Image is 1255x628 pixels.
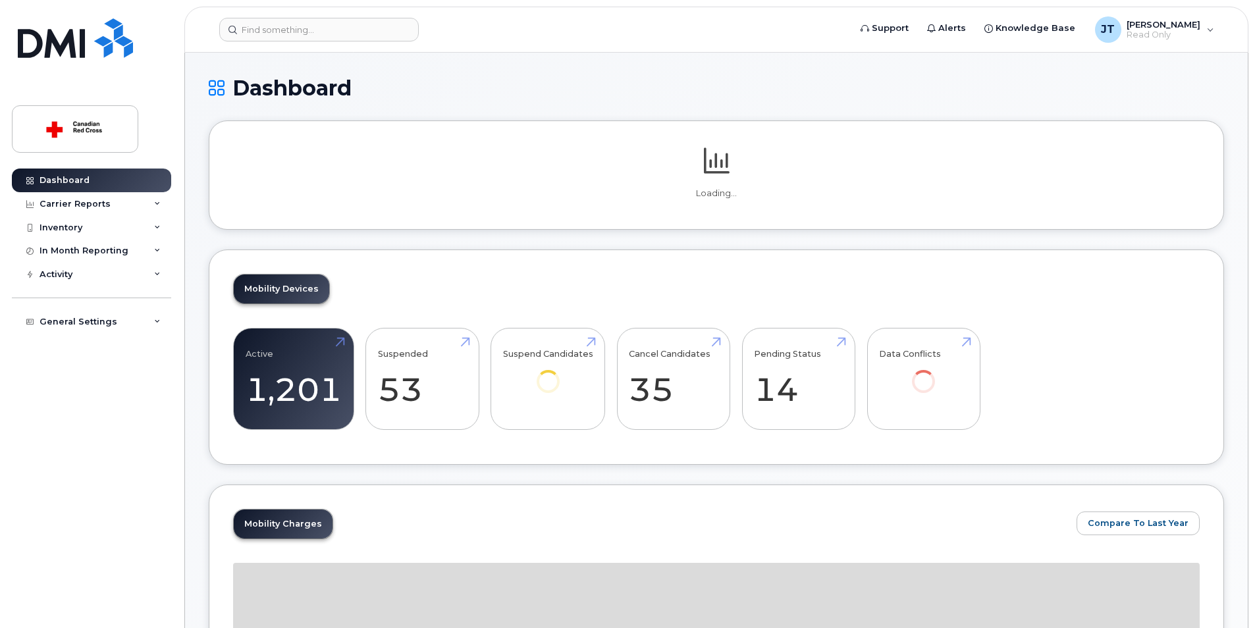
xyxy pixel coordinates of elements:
a: Suspended 53 [378,336,467,423]
span: Compare To Last Year [1088,517,1188,529]
a: Cancel Candidates 35 [629,336,718,423]
button: Compare To Last Year [1077,511,1200,535]
a: Data Conflicts [879,336,968,411]
a: Pending Status 14 [754,336,843,423]
a: Mobility Charges [234,510,333,538]
a: Mobility Devices [234,275,329,303]
h1: Dashboard [209,76,1224,99]
a: Active 1,201 [246,336,342,423]
a: Suspend Candidates [503,336,593,411]
p: Loading... [233,188,1200,199]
